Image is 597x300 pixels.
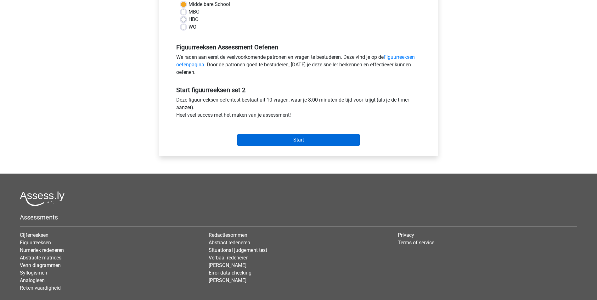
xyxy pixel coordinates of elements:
a: Reken vaardigheid [20,285,61,291]
a: Situational judgement test [209,247,267,253]
a: Abstracte matrices [20,255,61,261]
h5: Assessments [20,214,577,221]
a: Terms of service [398,240,434,246]
div: Deze figuurreeksen oefentest bestaat uit 10 vragen, waar je 8:00 minuten de tijd voor krijgt (als... [172,96,426,121]
a: Numeriek redeneren [20,247,64,253]
a: Venn diagrammen [20,262,61,268]
label: Middelbare School [189,1,230,8]
a: Error data checking [209,270,251,276]
h5: Start figuurreeksen set 2 [176,86,421,94]
div: We raden aan eerst de veelvoorkomende patronen en vragen te bestuderen. Deze vind je op de . Door... [172,53,426,79]
a: Abstract redeneren [209,240,250,246]
a: Syllogismen [20,270,47,276]
label: WO [189,23,196,31]
a: Redactiesommen [209,232,247,238]
a: Verbaal redeneren [209,255,249,261]
a: Figuurreeksen [20,240,51,246]
a: Cijferreeksen [20,232,48,238]
a: [PERSON_NAME] [209,262,246,268]
h5: Figuurreeksen Assessment Oefenen [176,43,421,51]
a: [PERSON_NAME] [209,277,246,283]
label: MBO [189,8,200,16]
input: Start [237,134,360,146]
a: Analogieen [20,277,45,283]
label: HBO [189,16,199,23]
img: Assessly logo [20,191,65,206]
a: Privacy [398,232,414,238]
